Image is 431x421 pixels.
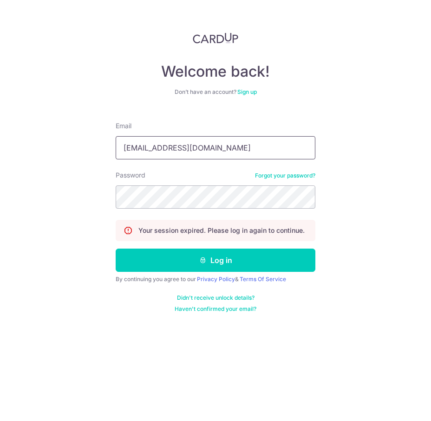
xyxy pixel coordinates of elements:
[116,88,315,96] div: Don’t have an account?
[116,171,145,180] label: Password
[240,276,286,283] a: Terms Of Service
[116,136,315,159] input: Enter your Email
[177,294,255,302] a: Didn't receive unlock details?
[193,33,238,44] img: CardUp Logo
[255,172,315,179] a: Forgot your password?
[175,305,256,313] a: Haven't confirmed your email?
[116,276,315,283] div: By continuing you agree to our &
[116,62,315,81] h4: Welcome back!
[237,88,257,95] a: Sign up
[197,276,235,283] a: Privacy Policy
[116,249,315,272] button: Log in
[116,121,131,131] label: Email
[138,226,305,235] p: Your session expired. Please log in again to continue.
